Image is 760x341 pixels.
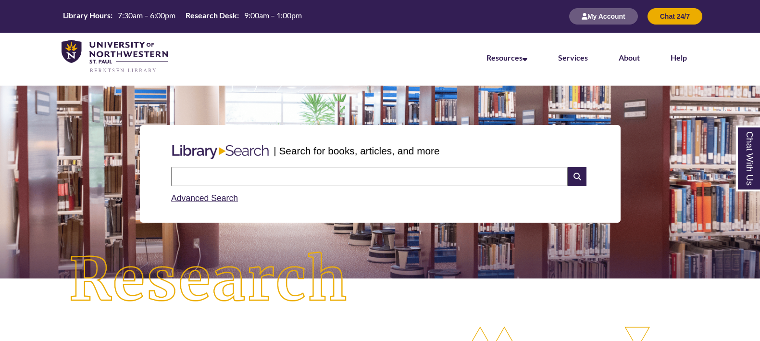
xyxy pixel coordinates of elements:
[59,10,114,21] th: Library Hours:
[274,143,439,158] p: | Search for books, articles, and more
[167,141,274,163] img: Libary Search
[62,40,168,74] img: UNWSP Library Logo
[118,11,175,20] span: 7:30am – 6:00pm
[648,12,702,20] a: Chat 24/7
[182,10,240,21] th: Research Desk:
[38,221,380,340] img: Research
[171,193,238,203] a: Advanced Search
[619,53,640,62] a: About
[648,8,702,25] button: Chat 24/7
[558,53,588,62] a: Services
[486,53,527,62] a: Resources
[59,10,306,23] a: Hours Today
[244,11,302,20] span: 9:00am – 1:00pm
[569,8,638,25] button: My Account
[59,10,306,22] table: Hours Today
[569,12,638,20] a: My Account
[671,53,687,62] a: Help
[568,167,586,186] i: Search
